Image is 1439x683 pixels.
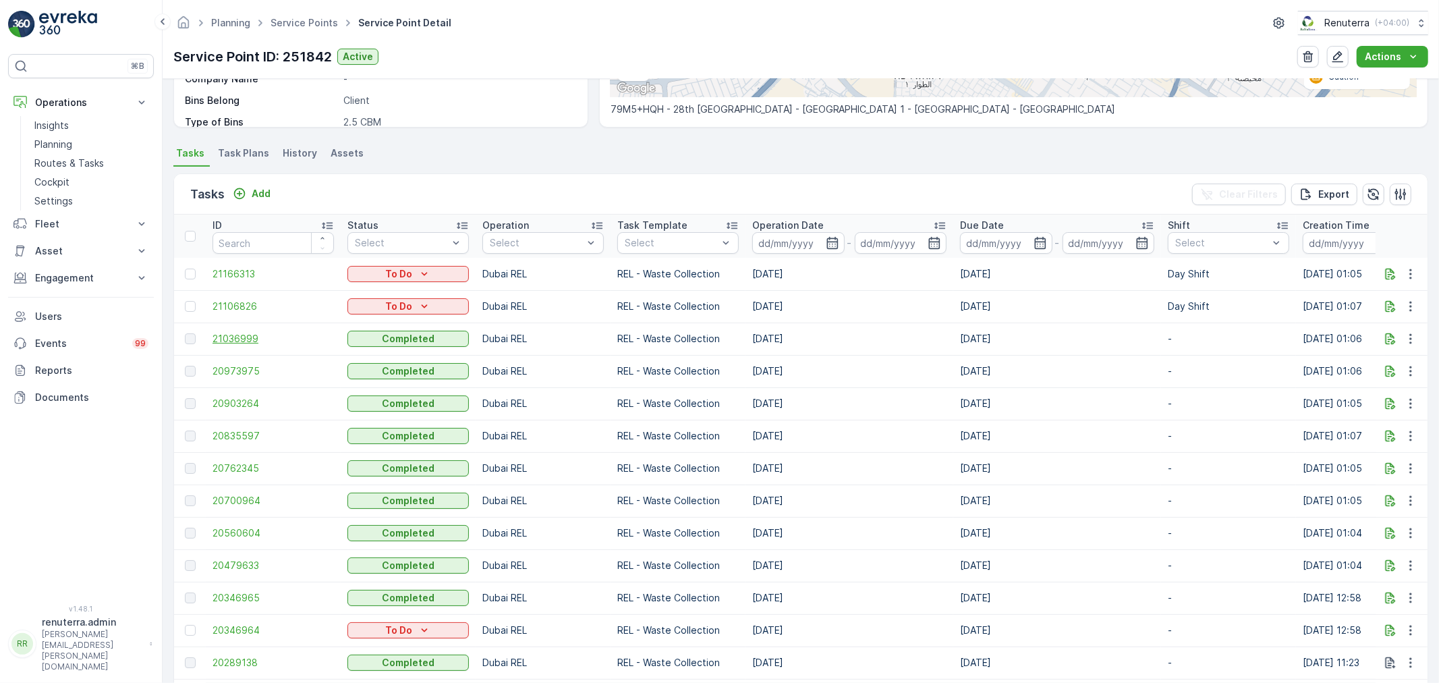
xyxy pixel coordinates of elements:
td: - [1161,614,1296,647]
p: To Do [385,300,412,313]
button: Renuterra(+04:00) [1298,11,1428,35]
p: Events [35,337,124,350]
button: Operations [8,89,154,116]
a: 20700964 [213,494,334,508]
button: Fleet [8,211,154,238]
td: [DATE] [745,582,953,614]
p: Service Point ID: 251842 [173,47,332,67]
span: Task Plans [218,146,269,160]
span: 20289138 [213,656,334,670]
p: - [847,235,852,251]
td: Day Shift [1161,290,1296,323]
input: dd/mm/yyyy [1063,232,1155,254]
div: Toggle Row Selected [185,366,196,377]
button: Export [1291,184,1357,205]
p: Shift [1168,219,1190,232]
div: Toggle Row Selected [185,528,196,539]
p: Task Template [617,219,687,232]
p: Actions [1365,50,1401,63]
p: Planning [34,138,72,151]
p: Completed [382,429,434,443]
input: dd/mm/yyyy [752,232,845,254]
p: 99 [135,338,146,349]
td: Day Shift [1161,258,1296,290]
td: - [1161,647,1296,679]
td: - [1161,485,1296,517]
button: RRrenuterra.admin[PERSON_NAME][EMAIL_ADDRESS][PERSON_NAME][DOMAIN_NAME] [8,616,154,672]
td: [DATE] [953,355,1161,387]
a: Open this area in Google Maps (opens a new window) [614,80,658,97]
a: Events99 [8,330,154,357]
td: [DATE] [953,258,1161,290]
td: [DATE] [745,647,953,679]
a: 21106826 [213,300,334,313]
p: Clear Filters [1219,188,1278,201]
td: [DATE] [953,485,1161,517]
input: dd/mm/yyyy [960,232,1052,254]
a: 21036999 [213,332,334,346]
p: Completed [382,364,434,378]
td: - [1161,420,1296,452]
button: Add [227,186,276,202]
a: Settings [29,192,154,211]
button: Completed [347,493,469,509]
td: Dubai REL [476,452,611,485]
td: Dubai REL [476,387,611,420]
p: Due Date [960,219,1004,232]
td: REL - Waste Collection [611,387,745,420]
td: [DATE] [745,452,953,485]
td: [DATE] [953,614,1161,647]
button: Completed [347,590,469,606]
td: Dubai REL [476,647,611,679]
td: [DATE] [953,452,1161,485]
td: [DATE] [745,614,953,647]
td: [DATE] [745,517,953,549]
a: Documents [8,384,154,411]
p: Select [490,236,583,250]
td: [DATE] [953,582,1161,614]
p: Completed [382,462,434,475]
td: REL - Waste Collection [611,647,745,679]
p: Settings [34,194,73,208]
span: 21166313 [213,267,334,281]
td: [DATE] [953,387,1161,420]
span: Assets [331,146,364,160]
td: Dubai REL [476,517,611,549]
p: - [343,72,573,86]
button: Completed [347,395,469,412]
div: Toggle Row Selected [185,333,196,344]
a: 20479633 [213,559,334,572]
td: Dubai REL [476,290,611,323]
button: To Do [347,622,469,638]
td: [DATE] [953,517,1161,549]
div: Toggle Row Selected [185,398,196,409]
button: Engagement [8,265,154,292]
a: 20346964 [213,624,334,637]
td: Dubai REL [476,614,611,647]
td: - [1161,517,1296,549]
p: Select [355,236,448,250]
a: Insights [29,116,154,135]
td: Dubai REL [476,355,611,387]
td: REL - Waste Collection [611,452,745,485]
a: 20973975 [213,364,334,378]
td: REL - Waste Collection [611,614,745,647]
a: 20903264 [213,397,334,410]
p: [PERSON_NAME][EMAIL_ADDRESS][PERSON_NAME][DOMAIN_NAME] [42,629,143,672]
td: REL - Waste Collection [611,582,745,614]
input: dd/mm/yyyy [1303,232,1395,254]
a: Service Points [271,17,338,28]
td: Dubai REL [476,582,611,614]
p: ( +04:00 ) [1375,18,1409,28]
td: [DATE] [745,420,953,452]
p: Insights [34,119,69,132]
p: Cockpit [34,175,69,189]
a: Cockpit [29,173,154,192]
td: - [1161,549,1296,582]
p: Operations [35,96,127,109]
td: Dubai REL [476,258,611,290]
p: Add [252,187,271,200]
td: - [1161,387,1296,420]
